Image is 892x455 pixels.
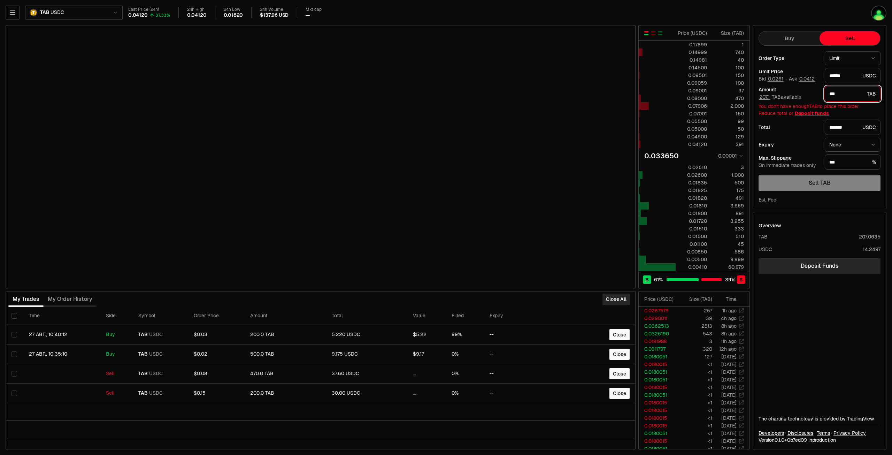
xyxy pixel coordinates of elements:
div: 586 [713,248,744,255]
th: Symbol [133,307,188,325]
div: Size ( TAB ) [685,296,712,303]
span: TAB [138,371,148,377]
span: 39 % [725,276,735,283]
div: 0.01825 [676,187,707,194]
div: 0.17899 [676,41,707,48]
div: USDC [759,246,772,253]
td: <1 [679,445,713,453]
div: Max. Slippage [759,156,819,160]
th: Filled [446,307,484,325]
div: 1,000 [713,172,744,179]
time: [DATE] [721,415,737,421]
div: 0.01835 [676,179,707,186]
div: 0.14981 [676,56,707,63]
div: 99% [452,332,478,338]
td: -- [484,344,557,364]
div: 2,000 [713,103,744,109]
div: 60,979 [713,264,744,271]
div: TAB [825,86,881,101]
a: Developers [759,430,784,437]
time: [DATE] [721,354,737,360]
span: $0.03 [194,331,207,338]
div: 37.60 USDC [332,371,402,377]
div: 0.14500 [676,64,707,71]
td: 257 [679,307,713,314]
button: Select all [11,313,17,319]
a: Deposit funds [795,110,829,116]
div: 30.00 USDC [332,390,402,396]
span: Bid - [759,76,787,82]
td: <1 [679,414,713,422]
span: USDC [149,351,163,357]
div: Price ( USDC ) [644,296,679,303]
span: B [645,276,649,283]
td: 2813 [679,322,713,330]
a: Deposit Funds [759,258,881,274]
th: Expiry [484,307,557,325]
td: -- [484,364,557,384]
span: 0b7ed0913fbf52469ef473a8b81e537895d320b2 [787,437,807,443]
div: 391 [713,141,744,148]
div: 0.07906 [676,103,707,109]
td: 0.0311797 [639,345,679,353]
div: 0.07001 [676,110,707,117]
div: 9,999 [713,256,744,263]
td: 0.0180051 [639,445,679,453]
time: 12h ago [719,346,737,352]
div: 0% [452,371,478,377]
time: 4h ago [721,315,737,321]
td: 3 [679,338,713,345]
th: Amount [245,307,326,325]
td: 0.0180051 [639,391,679,399]
div: $9.17 [413,351,440,357]
div: 500.0 TAB [250,351,321,357]
div: 3 [713,164,744,171]
span: USDC [149,390,163,396]
div: Est. Fee [759,196,776,203]
time: [DATE] [721,423,737,429]
div: 3,669 [713,202,744,209]
div: Version 0.1.0 + in production [759,437,881,443]
td: 0.0326190 [639,330,679,338]
div: 14.2497 [863,246,881,253]
button: None [825,138,881,152]
div: 1 [713,41,744,48]
div: $5.22 [413,332,440,338]
div: 150 [713,72,744,79]
div: Time [718,296,737,303]
div: 0.04120 [128,12,148,18]
td: -- [484,325,557,344]
div: 500 [713,179,744,186]
span: TAB available [759,94,801,100]
td: 0.0180015 [639,399,679,407]
th: Side [100,307,133,325]
time: [DATE] [721,377,737,383]
button: Buy [759,31,820,45]
button: Select row [11,351,17,357]
div: Overview [759,222,781,229]
div: 0.01510 [676,225,707,232]
td: <1 [679,368,713,376]
td: 0.0180015 [639,422,679,430]
div: 0.01810 [676,202,707,209]
div: 200.0 TAB [250,332,321,338]
div: Buy [106,332,127,338]
button: Limit [825,51,881,65]
div: The charting technology is provided by [759,415,881,422]
span: $0.02 [194,351,207,357]
td: 543 [679,330,713,338]
span: $0.08 [194,370,207,377]
div: 0% [452,390,478,396]
button: Close [609,349,630,360]
div: Total [759,125,819,130]
span: USDC [149,332,163,338]
span: TAB [138,390,148,396]
td: <1 [679,422,713,430]
td: 0.0180015 [639,361,679,368]
button: 0.00001 [716,152,744,160]
time: 11h ago [721,338,737,344]
div: 100 [713,79,744,86]
button: Sell [820,31,880,45]
div: 333 [713,225,744,232]
div: Buy [106,351,127,357]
